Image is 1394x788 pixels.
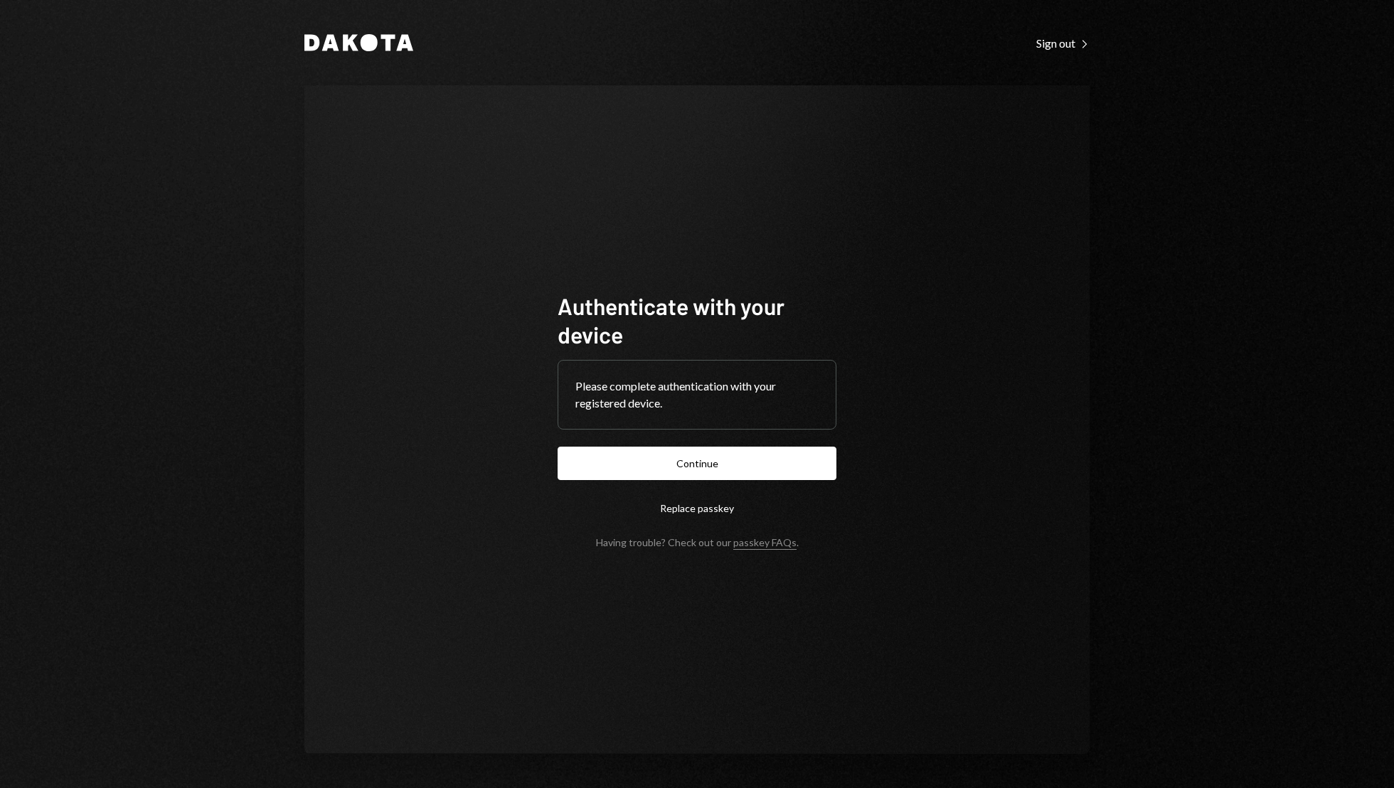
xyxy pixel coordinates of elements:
a: Sign out [1036,35,1090,50]
button: Continue [558,447,836,480]
div: Sign out [1036,36,1090,50]
div: Please complete authentication with your registered device. [575,378,819,412]
h1: Authenticate with your device [558,292,836,348]
div: Having trouble? Check out our . [596,536,799,548]
a: passkey FAQs [733,536,797,550]
button: Replace passkey [558,491,836,525]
